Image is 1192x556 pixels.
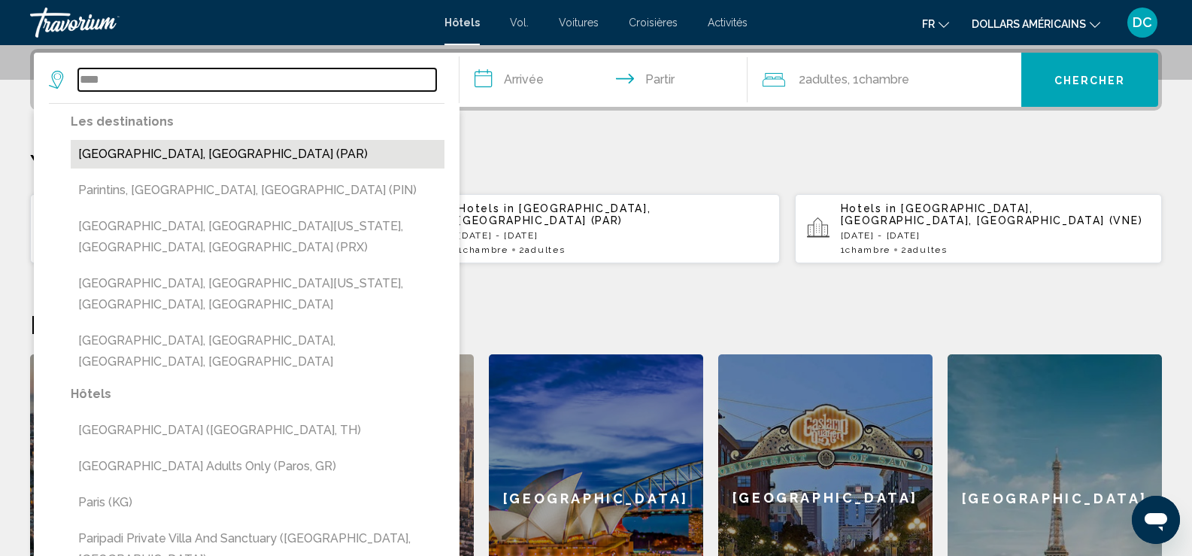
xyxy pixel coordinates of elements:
span: Chambre [845,245,890,255]
span: Adultes [908,245,948,255]
a: Vol. [510,17,529,29]
button: [GEOGRAPHIC_DATA], [GEOGRAPHIC_DATA][US_STATE], [GEOGRAPHIC_DATA], [GEOGRAPHIC_DATA] (PRX) [71,212,444,262]
a: Voitures [559,17,599,29]
button: [GEOGRAPHIC_DATA] ([GEOGRAPHIC_DATA], TH) [71,416,444,445]
span: Adultes [525,245,565,255]
button: Hotels in [GEOGRAPHIC_DATA], [GEOGRAPHIC_DATA], [GEOGRAPHIC_DATA] (VNE)[DATE] - [DATE]1Chambre2Ad... [795,193,1162,264]
span: Hotels in [458,202,514,214]
span: 1 [841,245,890,255]
iframe: Bouton de lancement de la fenêtre de messagerie [1132,496,1180,544]
p: [DATE] - [DATE] [841,230,1150,241]
font: , 1 [848,72,859,87]
button: Menu utilisateur [1123,7,1162,38]
span: [GEOGRAPHIC_DATA], [GEOGRAPHIC_DATA], [GEOGRAPHIC_DATA] (VNE) [841,202,1143,226]
p: Les destinations [71,111,444,132]
p: Hôtels [71,384,444,405]
button: Hotels in [GEOGRAPHIC_DATA], [GEOGRAPHIC_DATA] (PAR)[DATE] - [DATE]1Chambre2Adultes [30,193,397,264]
p: Your Recent Searches [30,148,1162,178]
font: DC [1133,14,1152,30]
button: [GEOGRAPHIC_DATA], [GEOGRAPHIC_DATA][US_STATE], [GEOGRAPHIC_DATA], [GEOGRAPHIC_DATA] [71,269,444,319]
button: [GEOGRAPHIC_DATA], [GEOGRAPHIC_DATA] (PAR) [71,140,444,169]
button: Paris (KG) [71,488,444,517]
span: [GEOGRAPHIC_DATA], [GEOGRAPHIC_DATA] (PAR) [458,202,651,226]
font: Chercher [1054,74,1126,87]
button: Parintins, [GEOGRAPHIC_DATA], [GEOGRAPHIC_DATA] (PIN) [71,176,444,205]
button: Voyageurs : 2 adultes, 0 enfants [748,53,1021,107]
font: adultes [805,72,848,87]
span: 2 [519,245,565,255]
a: Croisières [629,17,678,29]
h2: Destinations en vedette [30,309,1162,339]
font: 2 [799,72,805,87]
font: dollars américains [972,18,1086,30]
button: [GEOGRAPHIC_DATA], [GEOGRAPHIC_DATA], [GEOGRAPHIC_DATA], [GEOGRAPHIC_DATA] [71,327,444,376]
button: Changer de langue [922,13,949,35]
button: Changer de devise [972,13,1100,35]
span: 2 [901,245,947,255]
p: [DATE] - [DATE] [458,230,767,241]
span: Chambre [463,245,508,255]
div: Widget de recherche [34,53,1158,107]
font: fr [922,18,935,30]
button: Chercher [1021,53,1158,107]
button: [GEOGRAPHIC_DATA] Adults Only (Paros, GR) [71,452,444,481]
span: 1 [458,245,508,255]
button: Hotels in [GEOGRAPHIC_DATA], [GEOGRAPHIC_DATA] (PAR)[DATE] - [DATE]1Chambre2Adultes [412,193,779,264]
a: Hôtels [444,17,480,29]
span: Hotels in [841,202,897,214]
button: Dates d'arrivée et de départ [460,53,748,107]
font: Chambre [859,72,909,87]
a: Travorium [30,8,429,38]
a: Activités [708,17,748,29]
